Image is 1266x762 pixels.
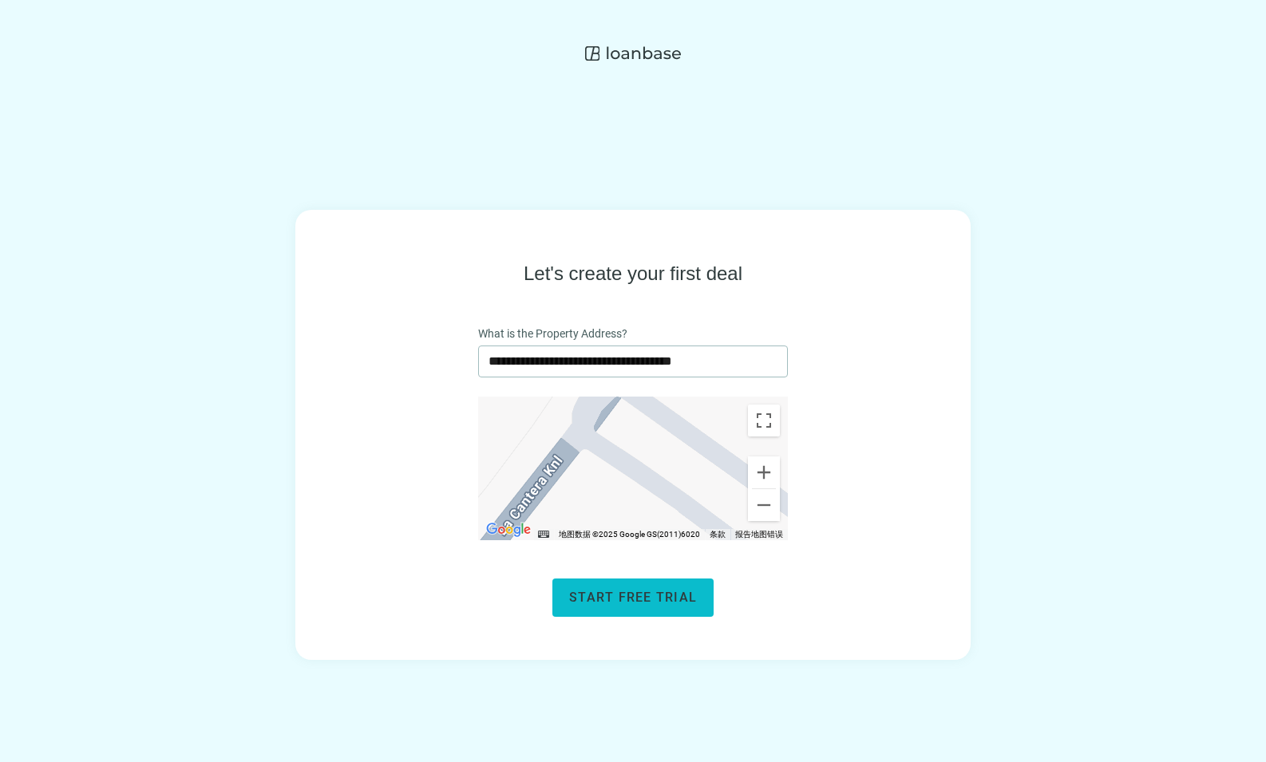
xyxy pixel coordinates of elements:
button: 键盘快捷键 [538,529,549,540]
button: 切换全屏视图 [748,405,780,436]
button: 放大 [748,456,780,488]
img: Google [482,519,535,540]
a: 报告地图错误 [735,530,783,539]
button: 缩小 [748,489,780,521]
span: 地图数据 ©2025 Google GS(2011)6020 [559,530,700,539]
a: 条款（在新标签页中打开） [710,530,726,539]
button: Start free trial [552,578,714,617]
span: What is the Property Address? [478,325,627,342]
a: 在 Google 地图中打开此区域（会打开一个新窗口） [482,519,535,540]
h1: Let's create your first deal [524,261,742,286]
span: Start free trial [569,590,697,605]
